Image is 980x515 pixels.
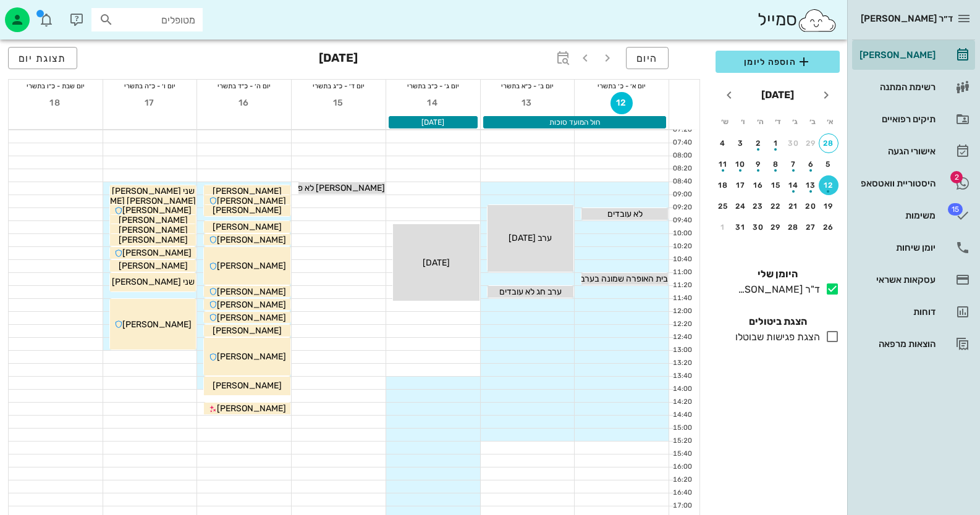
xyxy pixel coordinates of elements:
[857,211,936,220] div: משימות
[857,339,936,349] div: הוצאות מרפאה
[669,371,695,382] div: 13:40
[766,154,786,174] button: 8
[713,139,733,148] div: 4
[626,47,669,69] button: היום
[610,92,633,114] button: 12
[857,50,936,60] div: [PERSON_NAME]
[669,254,695,265] div: 10:40
[669,332,695,343] div: 12:40
[852,104,975,134] a: תיקים רפואיים
[327,92,350,114] button: 15
[122,319,192,330] span: [PERSON_NAME]
[669,306,695,317] div: 12:00
[319,47,358,72] h3: [DATE]
[784,133,803,153] button: 30
[748,139,768,148] div: 2
[44,98,67,108] span: 18
[752,111,768,132] th: ה׳
[669,384,695,395] div: 14:00
[233,92,255,114] button: 16
[716,314,840,329] h4: הצגת ביטולים
[669,488,695,498] div: 16:40
[784,196,803,216] button: 21
[213,186,282,196] span: [PERSON_NAME]
[819,223,838,232] div: 26
[509,233,552,243] span: ערב [DATE]
[119,225,188,235] span: [PERSON_NAME]
[852,329,975,359] a: הוצאות מרפאה
[580,274,668,284] span: בית האופרה שמונה בערב
[669,345,695,356] div: 13:00
[217,351,286,362] span: [PERSON_NAME]
[819,217,838,237] button: 26
[112,186,195,196] span: שני [PERSON_NAME]
[669,203,695,213] div: 09:20
[713,217,733,237] button: 1
[748,202,768,211] div: 23
[822,111,838,132] th: א׳
[8,47,77,69] button: תצוגת יום
[669,177,695,187] div: 08:40
[713,154,733,174] button: 11
[139,98,161,108] span: 17
[233,98,255,108] span: 16
[769,111,785,132] th: ד׳
[139,92,161,114] button: 17
[19,52,67,64] span: תצוגת יום
[9,80,103,92] div: יום שבת - כ״ו בתשרי
[857,307,936,317] div: דוחות
[213,325,282,336] span: [PERSON_NAME]
[119,261,188,271] span: [PERSON_NAME]
[713,133,733,153] button: 4
[669,125,695,135] div: 07:20
[801,202,821,211] div: 20
[784,139,803,148] div: 30
[748,181,768,190] div: 16
[717,111,733,132] th: ש׳
[852,136,975,166] a: אישורי הגעה
[549,118,600,127] span: חול המועד סוכות
[784,175,803,195] button: 14
[217,261,286,271] span: [PERSON_NAME]
[422,92,444,114] button: 14
[852,233,975,262] a: יומן שיחות
[801,223,821,232] div: 27
[758,7,837,33] div: סמייל
[669,501,695,511] div: 17:00
[787,111,803,132] th: ג׳
[607,209,643,219] span: לא עובדים
[852,265,975,295] a: עסקאות אשראי
[766,181,786,190] div: 15
[805,111,821,132] th: ב׳
[636,52,658,64] span: היום
[852,169,975,198] a: תגהיסטוריית וואטסאפ
[748,175,768,195] button: 16
[766,133,786,153] button: 1
[784,202,803,211] div: 21
[103,80,197,92] div: יום ו׳ - כ״ה בתשרי
[669,241,695,252] div: 10:20
[423,257,450,268] span: [DATE]
[499,287,562,297] span: ערב חג לא עובדים
[669,228,695,239] div: 10:00
[819,202,838,211] div: 19
[852,297,975,327] a: דוחות
[784,223,803,232] div: 28
[857,275,936,285] div: עסקאות אשראי
[756,83,799,107] button: [DATE]
[819,160,838,169] div: 5
[730,330,820,345] div: הצגת פגישות שבוטלו
[713,196,733,216] button: 25
[217,196,286,206] span: [PERSON_NAME]
[669,462,695,472] div: 16:00
[481,80,575,92] div: יום ב׳ - כ״א בתשרי
[669,319,695,330] div: 12:20
[733,282,820,297] div: ד"ר [PERSON_NAME]
[801,196,821,216] button: 20
[669,216,695,226] div: 09:40
[669,436,695,446] div: 15:20
[801,181,821,190] div: 13
[748,160,768,169] div: 9
[213,380,282,391] span: [PERSON_NAME]
[731,181,751,190] div: 17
